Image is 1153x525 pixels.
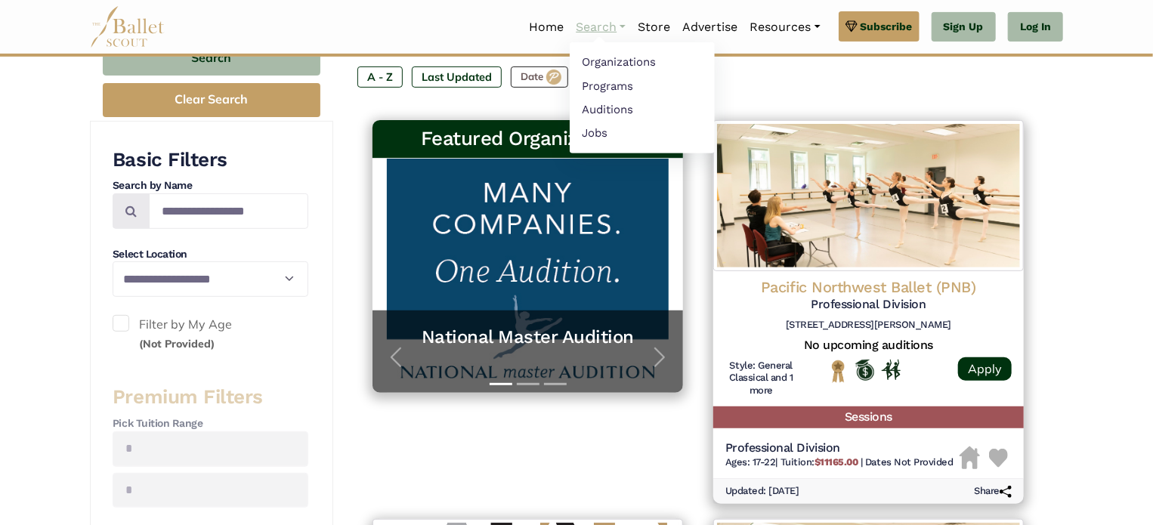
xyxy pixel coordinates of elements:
a: Home [523,11,570,43]
a: Store [632,11,676,43]
img: In Person [882,360,901,379]
h6: Updated: [DATE] [725,485,799,498]
img: gem.svg [845,18,858,35]
button: Search [103,40,320,76]
h4: Select Location [113,247,308,262]
a: Auditions [570,97,715,121]
label: Last Updated [412,66,502,88]
img: Offers Scholarship [855,360,874,381]
a: Apply [958,357,1012,381]
h5: Professional Division [725,440,954,456]
h3: Premium Filters [113,384,308,410]
h6: | | [725,456,954,469]
label: A - Z [357,66,403,88]
h5: Sessions [713,406,1024,428]
h6: Share [974,485,1012,498]
a: Sign Up [932,12,996,42]
h6: [STREET_ADDRESS][PERSON_NAME] [725,319,1012,332]
h4: Pick Tuition Range [113,416,308,431]
a: Subscribe [839,11,920,42]
input: Search by names... [149,193,308,229]
span: Subscribe [861,18,913,35]
h4: Search by Name [113,178,308,193]
h5: No upcoming auditions [725,338,1012,354]
small: (Not Provided) [139,337,215,351]
a: Programs [570,74,715,97]
span: Ages: 17-22 [725,456,776,468]
label: Date [511,66,568,88]
h5: Professional Division [725,297,1012,313]
img: Logo [713,120,1024,271]
span: Dates Not Provided [865,456,953,468]
label: Filter by My Age [113,315,308,354]
button: Clear Search [103,83,320,117]
button: Slide 1 [490,375,512,393]
ul: Resources [570,42,715,153]
h3: Basic Filters [113,147,308,173]
a: Advertise [676,11,743,43]
img: Heart [989,449,1008,468]
a: Jobs [570,121,715,144]
img: National [829,360,848,383]
button: Slide 2 [517,375,539,393]
a: Resources [743,11,826,43]
a: Organizations [570,51,715,74]
a: National Master Audition [388,326,668,349]
h3: Featured Organizations [385,126,671,152]
img: Housing Unavailable [960,446,980,469]
a: Search [570,11,632,43]
span: Tuition: [781,456,861,468]
b: $11165.00 [815,456,858,468]
button: Slide 3 [544,375,567,393]
a: Log In [1008,12,1063,42]
h4: Pacific Northwest Ballet (PNB) [725,277,1012,297]
h6: Style: General Classical and 1 more [725,360,797,398]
